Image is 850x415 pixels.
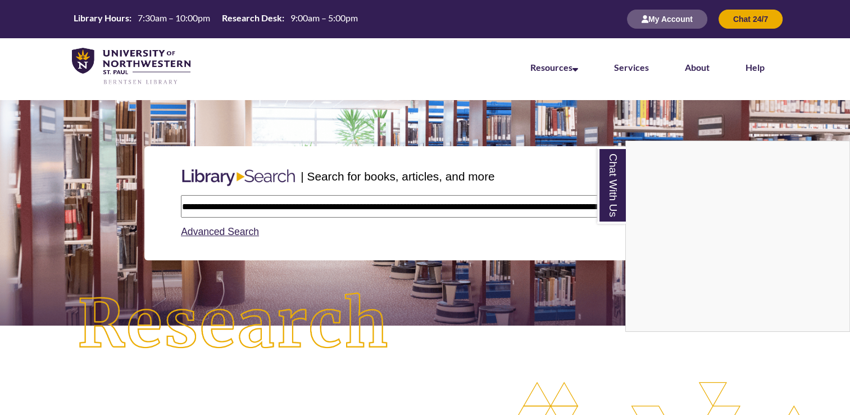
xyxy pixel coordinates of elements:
a: Help [746,62,765,73]
a: Chat With Us [597,147,626,224]
a: Resources [530,62,578,73]
a: Services [614,62,649,73]
div: Chat With Us [625,141,850,332]
a: About [685,62,710,73]
iframe: Chat Widget [626,141,849,331]
img: UNWSP Library Logo [72,48,190,85]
